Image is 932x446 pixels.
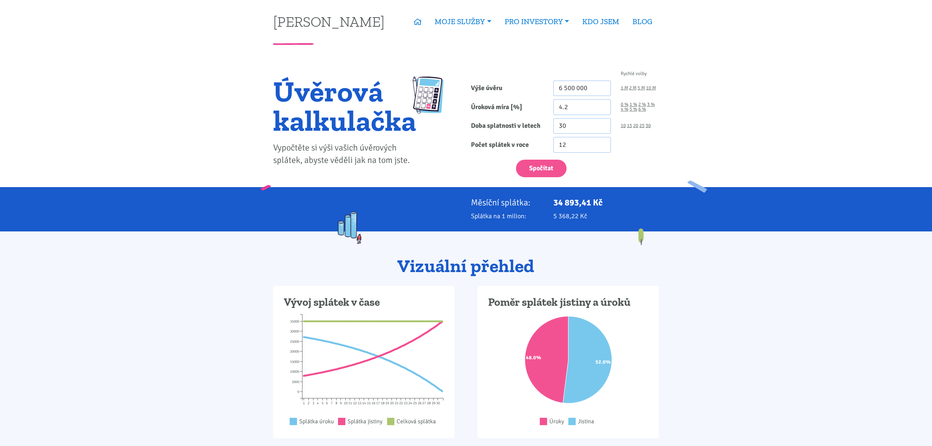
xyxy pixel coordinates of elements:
[290,360,299,364] tspan: 15000
[399,401,403,405] tspan: 22
[273,256,659,276] h2: Vizuální přehled
[646,123,651,128] a: 30
[553,197,659,208] p: 34 893,41 Kč
[322,401,323,405] tspan: 5
[312,401,314,405] tspan: 3
[638,86,645,90] a: 5 M
[367,401,371,405] tspan: 15
[290,349,299,354] tspan: 20000
[422,401,426,405] tspan: 27
[621,86,628,90] a: 1 M
[273,77,416,135] h1: Úvěrová kalkulačka
[498,13,576,30] a: PRO INVESTORY
[284,296,444,309] h3: Vývoj splátek v čase
[290,339,299,344] tspan: 25000
[413,401,417,405] tspan: 25
[488,296,648,309] h3: Poměr splátek jistiny a úroků
[466,99,549,115] label: Úroková míra [%]
[376,401,380,405] tspan: 17
[273,14,385,29] a: [PERSON_NAME]
[639,123,645,128] a: 25
[553,211,659,221] p: 5 368,22 Kč
[331,401,333,405] tspan: 7
[408,401,412,405] tspan: 24
[308,401,309,405] tspan: 2
[335,401,337,405] tspan: 8
[621,123,626,128] a: 10
[647,102,655,107] a: 3 %
[646,86,656,90] a: 10 M
[629,86,636,90] a: 2 M
[273,142,416,167] p: Vypočtěte si výši vašich úvěrových splátek, abyste věděli jak na tom jste.
[344,401,348,405] tspan: 10
[621,71,647,76] span: Rychlé volby
[621,107,628,112] a: 4 %
[290,319,299,324] tspan: 35000
[358,401,361,405] tspan: 13
[471,211,543,221] p: Splátka na 1 milion:
[627,123,632,128] a: 15
[292,380,299,384] tspan: 5000
[638,107,646,112] a: 6 %
[340,401,342,405] tspan: 9
[372,401,375,405] tspan: 16
[630,102,637,107] a: 1 %
[317,401,319,405] tspan: 4
[621,102,628,107] a: 0 %
[630,107,637,112] a: 5 %
[290,369,299,374] tspan: 10000
[404,401,408,405] tspan: 23
[466,137,549,153] label: Počet splátek v roce
[633,123,638,128] a: 20
[436,401,440,405] tspan: 30
[395,401,398,405] tspan: 21
[471,197,543,208] p: Měsíční splátka:
[348,401,352,405] tspan: 11
[290,329,299,334] tspan: 30000
[626,13,659,30] a: BLOG
[466,118,549,134] label: Doba splatnosti v letech
[466,81,549,96] label: Výše úvěru
[326,401,328,405] tspan: 6
[297,390,299,394] tspan: 0
[303,401,305,405] tspan: 1
[428,13,498,30] a: MOJE SLUŽBY
[516,160,567,178] button: Spočítat
[427,401,431,405] tspan: 28
[576,13,626,30] a: KDO JSEM
[385,401,389,405] tspan: 19
[381,401,385,405] tspan: 18
[432,401,435,405] tspan: 29
[353,401,357,405] tspan: 12
[418,401,422,405] tspan: 26
[390,401,394,405] tspan: 20
[362,401,366,405] tspan: 14
[638,102,646,107] a: 2 %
